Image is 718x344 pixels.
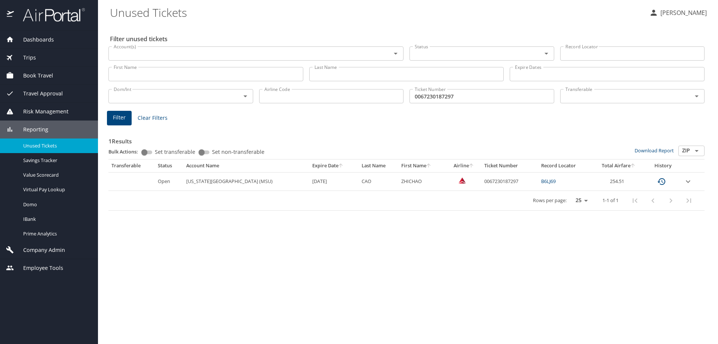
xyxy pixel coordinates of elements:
button: Open [390,48,401,59]
button: Open [541,48,552,59]
img: VxQ0i4AAAAASUVORK5CYII= [458,177,466,184]
td: [DATE] [309,172,359,191]
td: CAO [359,172,398,191]
th: Account Name [183,159,309,172]
th: Last Name [359,159,398,172]
button: Open [240,91,251,101]
button: sort [630,164,636,168]
button: Open [691,146,702,156]
button: [PERSON_NAME] [646,6,710,19]
button: expand row [684,177,693,186]
th: Total Airfare [592,159,645,172]
span: Dashboards [14,36,54,44]
span: Prime Analytics [23,230,89,237]
span: Unused Tickets [23,142,89,149]
span: Reporting [14,125,48,134]
span: Company Admin [14,246,65,254]
span: Set transferable [155,149,195,155]
span: Clear Filters [138,113,168,123]
span: Filter [113,113,126,122]
td: [US_STATE][GEOGRAPHIC_DATA] (MSU) [183,172,309,191]
button: Open [691,91,702,101]
th: Airline [446,159,481,172]
span: Employee Tools [14,264,63,272]
table: custom pagination table [108,159,705,211]
p: 1-1 of 1 [602,198,619,203]
p: Bulk Actions: [108,148,144,155]
span: Set non-transferable [212,149,264,155]
th: Expire Date [309,159,359,172]
span: Trips [14,54,36,62]
button: Filter [107,111,132,125]
td: 0067230187297 [481,172,538,191]
p: Rows per page: [533,198,567,203]
div: Transferable [111,162,152,169]
h2: Filter unused tickets [110,33,706,45]
span: Book Travel [14,71,53,80]
span: Savings Tracker [23,157,89,164]
button: Clear Filters [135,111,171,125]
span: IBank [23,216,89,223]
span: Risk Management [14,107,68,116]
td: Open [155,172,183,191]
button: sort [469,164,474,168]
th: First Name [398,159,446,172]
img: airportal-logo.png [15,7,85,22]
span: Value Scorecard [23,171,89,179]
th: History [645,159,681,172]
h1: Unused Tickets [110,1,643,24]
th: Ticket Number [481,159,538,172]
h3: 1 Results [108,133,705,146]
a: B6LJ69 [541,178,556,185]
a: Download Report [635,147,674,154]
select: rows per page [570,195,590,206]
span: Travel Approval [14,89,63,98]
button: sort [426,164,432,168]
img: icon-airportal.png [7,7,15,22]
span: Domo [23,201,89,208]
td: 254.51 [592,172,645,191]
th: Status [155,159,183,172]
span: Virtual Pay Lookup [23,186,89,193]
p: [PERSON_NAME] [658,8,707,17]
button: sort [338,164,344,168]
th: Record Locator [538,159,592,172]
td: ZHICHAO [398,172,446,191]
